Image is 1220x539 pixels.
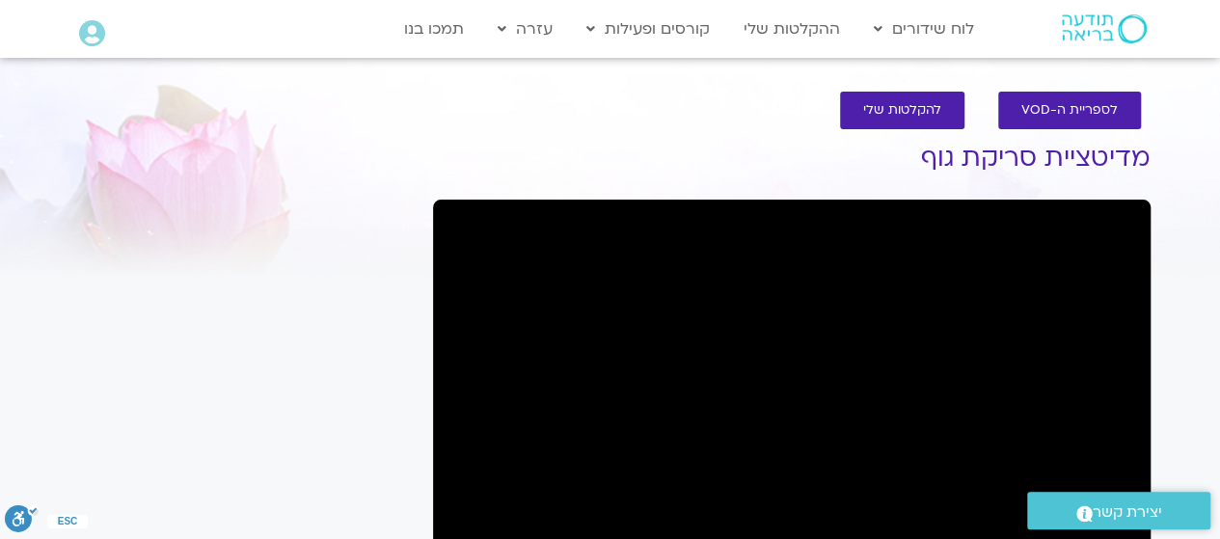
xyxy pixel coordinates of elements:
[1093,499,1162,526] span: יצירת קשר
[864,11,984,47] a: לוח שידורים
[863,103,941,118] span: להקלטות שלי
[1027,492,1210,529] a: יצירת קשר
[433,144,1151,173] h1: מדיטציית סריקת גוף
[998,92,1141,129] a: לספריית ה-VOD
[394,11,474,47] a: תמכו בנו
[840,92,964,129] a: להקלטות שלי
[577,11,719,47] a: קורסים ופעילות
[734,11,850,47] a: ההקלטות שלי
[1062,14,1147,43] img: תודעה בריאה
[1021,103,1118,118] span: לספריית ה-VOD
[488,11,562,47] a: עזרה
